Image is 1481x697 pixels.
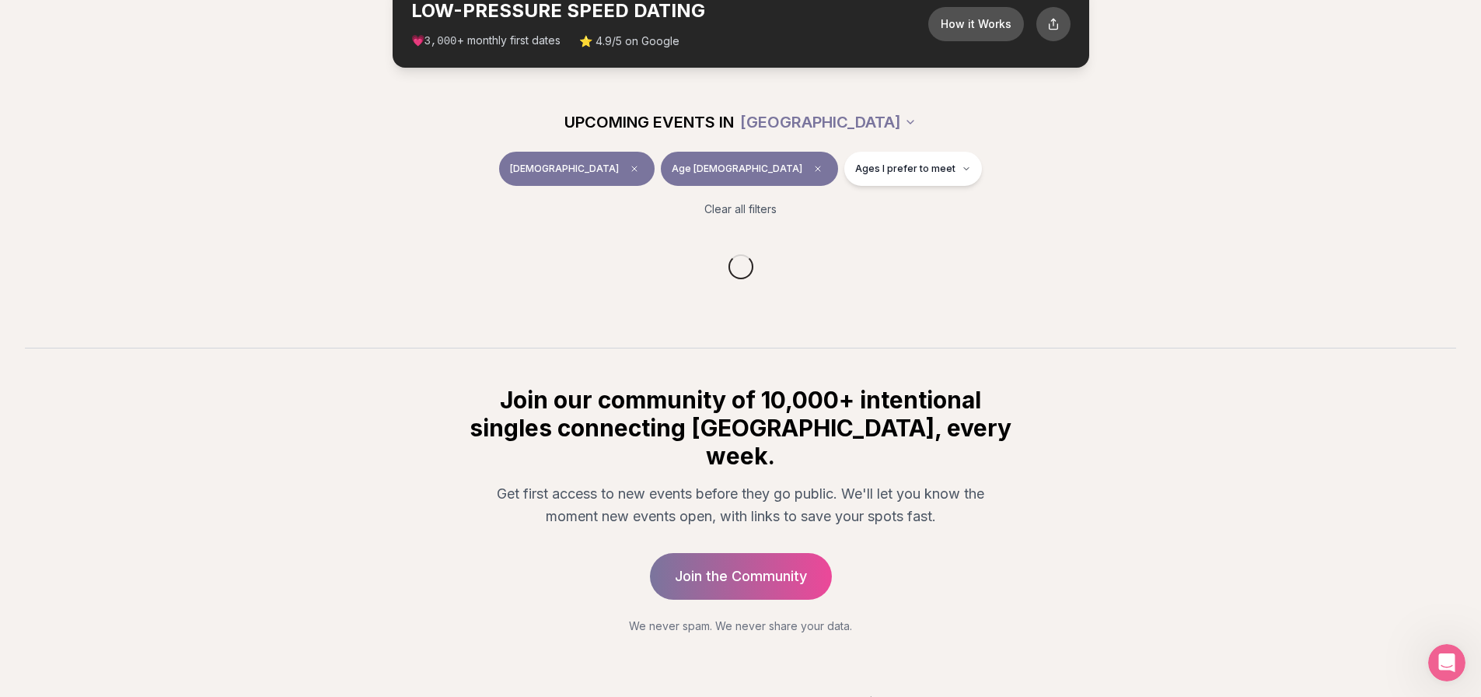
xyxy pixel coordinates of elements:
button: [GEOGRAPHIC_DATA] [740,105,917,139]
iframe: Intercom live chat [1428,644,1465,681]
button: How it Works [928,7,1024,41]
span: ⭐ 4.9/5 on Google [579,33,679,49]
span: 3,000 [424,35,457,47]
button: Ages I prefer to meet [844,152,982,186]
span: Ages I prefer to meet [855,163,955,175]
span: Age [DEMOGRAPHIC_DATA] [672,163,802,175]
span: Clear age [809,159,827,178]
p: We never spam. We never share your data. [467,618,1015,634]
span: 💗 + monthly first dates [411,33,561,49]
h2: Join our community of 10,000+ intentional singles connecting [GEOGRAPHIC_DATA], every week. [467,386,1015,470]
span: Clear event type filter [625,159,644,178]
button: Clear all filters [695,192,786,226]
p: Get first access to new events before they go public. We'll let you know the moment new events op... [480,482,1002,528]
span: UPCOMING EVENTS IN [564,111,734,133]
button: Age [DEMOGRAPHIC_DATA]Clear age [661,152,838,186]
button: [DEMOGRAPHIC_DATA]Clear event type filter [499,152,655,186]
span: [DEMOGRAPHIC_DATA] [510,163,619,175]
a: Join the Community [650,553,832,600]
